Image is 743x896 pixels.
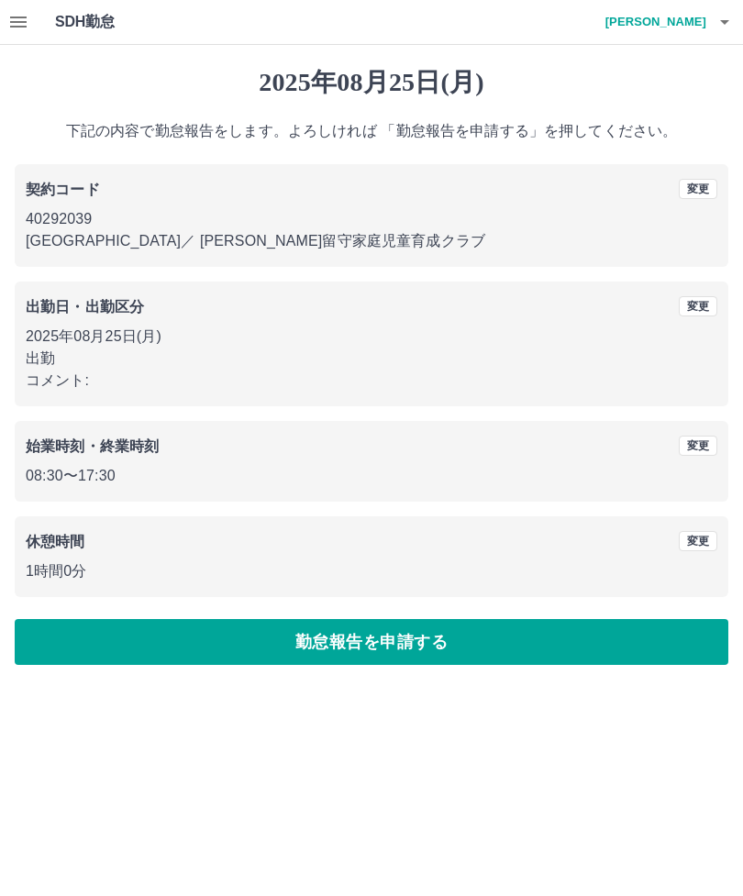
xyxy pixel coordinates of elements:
[26,208,717,230] p: 40292039
[679,436,717,456] button: 変更
[26,560,717,582] p: 1時間0分
[15,67,728,98] h1: 2025年08月25日(月)
[679,531,717,551] button: 変更
[679,179,717,199] button: 変更
[26,370,717,392] p: コメント:
[26,230,717,252] p: [GEOGRAPHIC_DATA] ／ [PERSON_NAME]留守家庭児童育成クラブ
[26,326,717,348] p: 2025年08月25日(月)
[26,299,144,315] b: 出勤日・出勤区分
[15,120,728,142] p: 下記の内容で勤怠報告をします。よろしければ 「勤怠報告を申請する」を押してください。
[15,619,728,665] button: 勤怠報告を申請する
[26,182,100,197] b: 契約コード
[679,296,717,316] button: 変更
[26,465,717,487] p: 08:30 〜 17:30
[26,438,159,454] b: 始業時刻・終業時刻
[26,348,717,370] p: 出勤
[26,534,85,549] b: 休憩時間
